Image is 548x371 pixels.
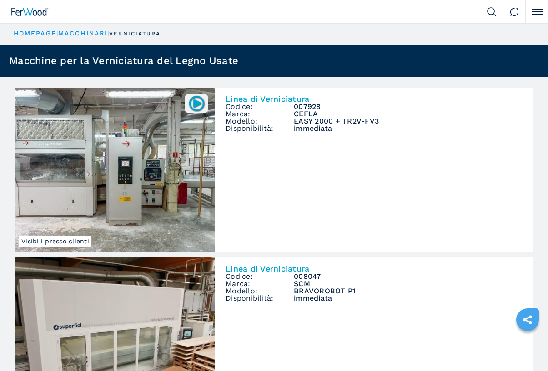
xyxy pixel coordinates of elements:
span: Modello: [226,118,294,125]
span: immediata [294,125,523,132]
span: Disponibilità: [226,295,294,302]
img: Search [487,7,496,16]
img: Contact us [510,7,519,16]
span: Marca: [226,280,294,287]
h3: EASY 2000 + TR2V-FV3 [294,118,523,125]
span: Codice: [226,273,294,280]
p: verniciatura [109,30,161,38]
button: Click to toggle menu [525,0,548,23]
h3: SCM [294,280,523,287]
a: sharethis [516,308,539,331]
span: Marca: [226,110,294,118]
span: Codice: [226,103,294,110]
h2: Linea di Verniciatura [226,265,523,273]
h3: BRAVOROBOT P1 [294,287,523,295]
h3: 008047 [294,273,523,280]
span: | [107,30,109,37]
h3: 007928 [294,103,523,110]
span: Disponibilità: [226,125,294,132]
span: Modello: [226,287,294,295]
a: HOMEPAGE [14,30,56,37]
img: Ferwood [11,8,49,16]
a: Linea di Verniciatura CEFLA EASY 2000 + TR2V-FV3Visibili presso clienti007928Linea di Verniciatur... [15,88,533,252]
span: Visibili presso clienti [19,236,91,247]
span: immediata [294,295,523,302]
iframe: Chat [509,330,541,364]
h3: CEFLA [294,110,523,118]
a: macchinari [58,30,107,37]
h2: Linea di Verniciatura [226,95,523,103]
img: 007928 [188,94,206,112]
h1: Macchine per la Verniciatura del Legno Usate [9,56,238,66]
img: Linea di Verniciatura CEFLA EASY 2000 + TR2V-FV3 [15,88,215,252]
span: | [56,30,58,37]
